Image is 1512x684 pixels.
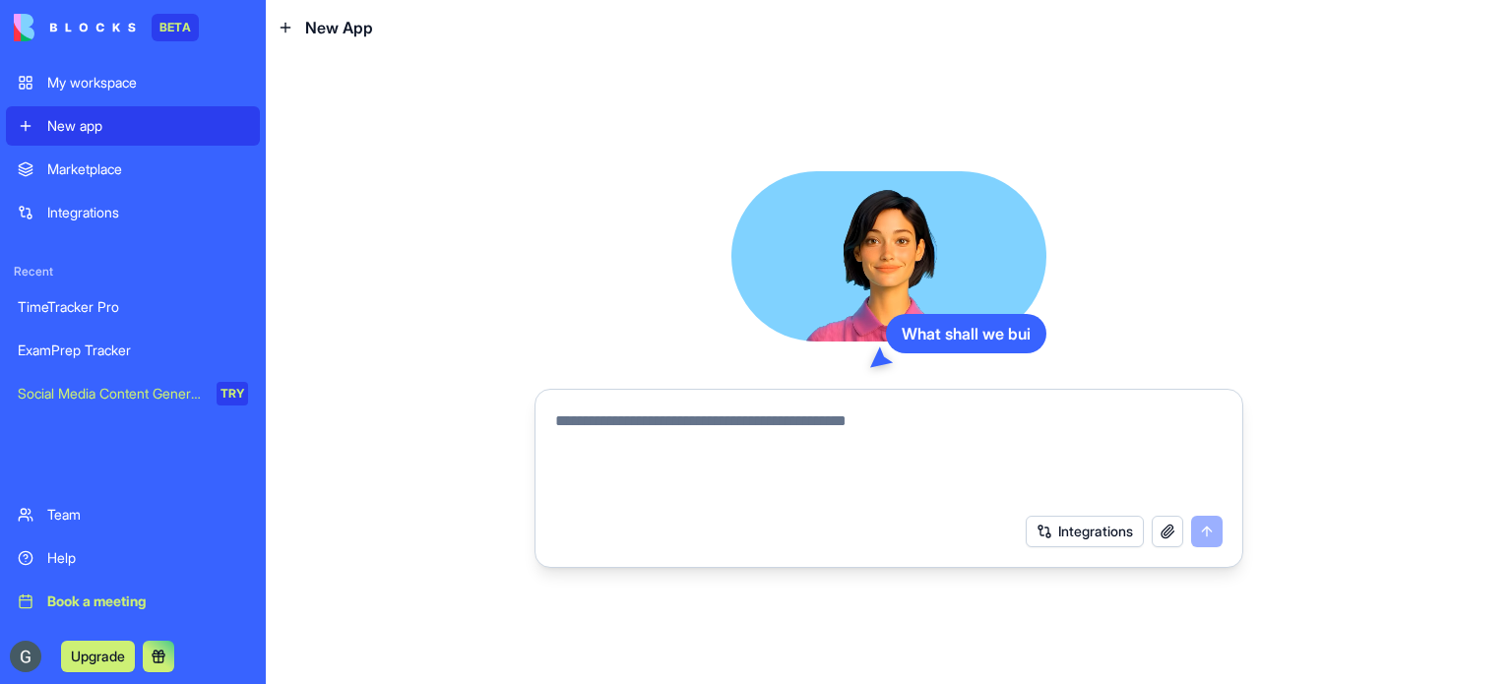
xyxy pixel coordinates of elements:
[152,14,199,41] div: BETA
[6,193,260,232] a: Integrations
[47,203,248,222] div: Integrations
[886,314,1046,353] div: What shall we bui
[305,16,373,39] span: New App
[6,331,260,370] a: ExamPrep Tracker
[6,264,260,280] span: Recent
[6,287,260,327] a: TimeTracker Pro
[47,591,248,611] div: Book a meeting
[6,106,260,146] a: New app
[47,548,248,568] div: Help
[10,641,41,672] img: ACg8ocLAJ8MddvmhI5xrCPWsheBEO1GaOAwS7Ria8SUnODfm8qLYdw=s96-c
[6,495,260,534] a: Team
[47,116,248,136] div: New app
[14,14,136,41] img: logo
[47,73,248,93] div: My workspace
[6,374,260,413] a: Social Media Content GeneratorTRY
[18,341,248,360] div: ExamPrep Tracker
[61,646,135,665] a: Upgrade
[14,14,199,41] a: BETA
[6,63,260,102] a: My workspace
[6,538,260,578] a: Help
[47,159,248,179] div: Marketplace
[18,384,203,404] div: Social Media Content Generator
[6,582,260,621] a: Book a meeting
[47,505,248,525] div: Team
[6,150,260,189] a: Marketplace
[61,641,135,672] button: Upgrade
[217,382,248,405] div: TRY
[18,297,248,317] div: TimeTracker Pro
[1026,516,1144,547] button: Integrations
